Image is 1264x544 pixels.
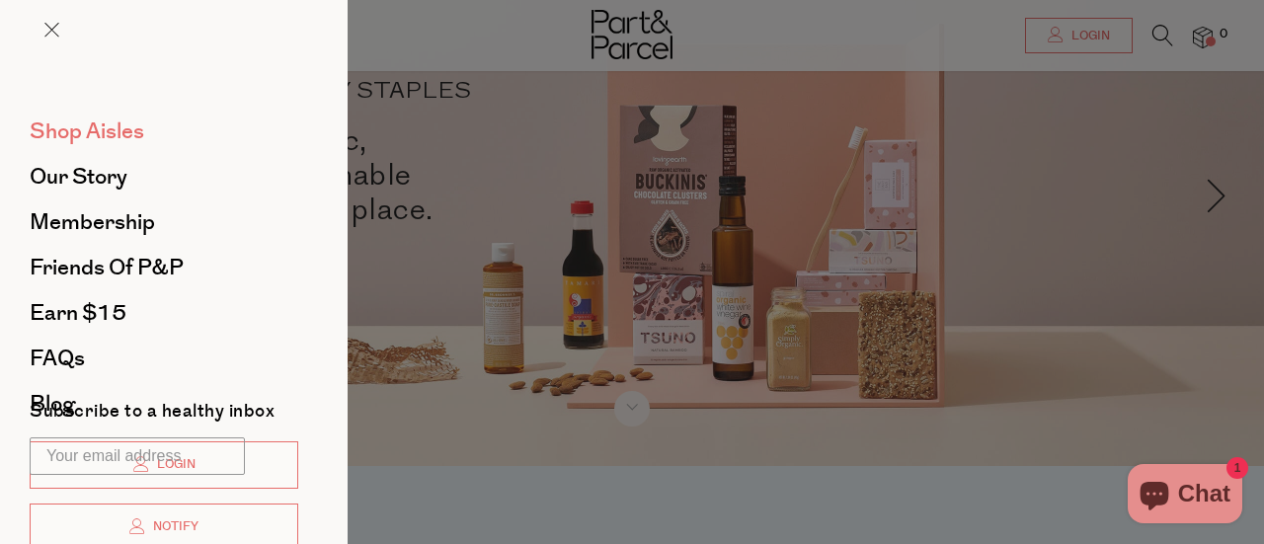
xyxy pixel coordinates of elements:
[30,393,298,415] a: Blog
[30,437,245,475] input: Your email address
[30,297,126,329] span: Earn $15
[30,161,127,193] span: Our Story
[30,166,298,188] a: Our Story
[30,257,298,278] a: Friends of P&P
[30,403,275,427] label: Subscribe to a healthy inbox
[30,120,298,142] a: Shop Aisles
[30,388,75,420] span: Blog
[30,206,155,238] span: Membership
[30,116,144,147] span: Shop Aisles
[30,302,298,324] a: Earn $15
[148,518,198,535] span: Notify
[30,343,85,374] span: FAQs
[1122,464,1248,528] inbox-online-store-chat: Shopify online store chat
[30,211,298,233] a: Membership
[30,252,184,283] span: Friends of P&P
[30,348,298,369] a: FAQs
